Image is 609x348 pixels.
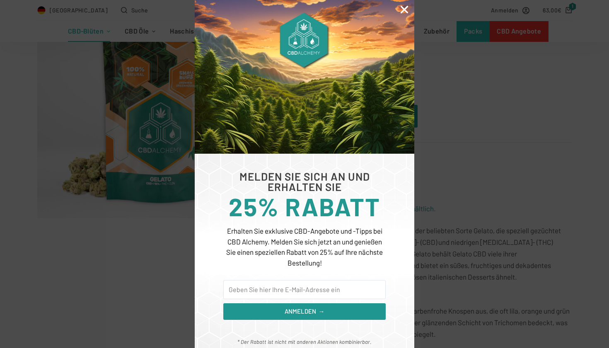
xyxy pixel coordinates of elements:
h3: 25% RABATT [223,194,386,219]
h6: MELDEN SIE SICH AN UND ERHALTEN SIE [223,171,386,192]
input: Geben Sie hier Ihre E-Mail-Adresse ein [223,280,386,299]
button: ANMELDEN → [223,303,386,320]
span: ANMELDEN → [285,307,325,316]
a: Close [399,4,410,15]
p: Erhalten Sie exklusive CBD-Angebote und -Tipps bei CBD Alchemy. Melden Sie sich jetzt an und geni... [223,226,386,268]
em: * Der Rabatt ist nicht mit anderen Aktionen kombinierbar. [237,338,372,345]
